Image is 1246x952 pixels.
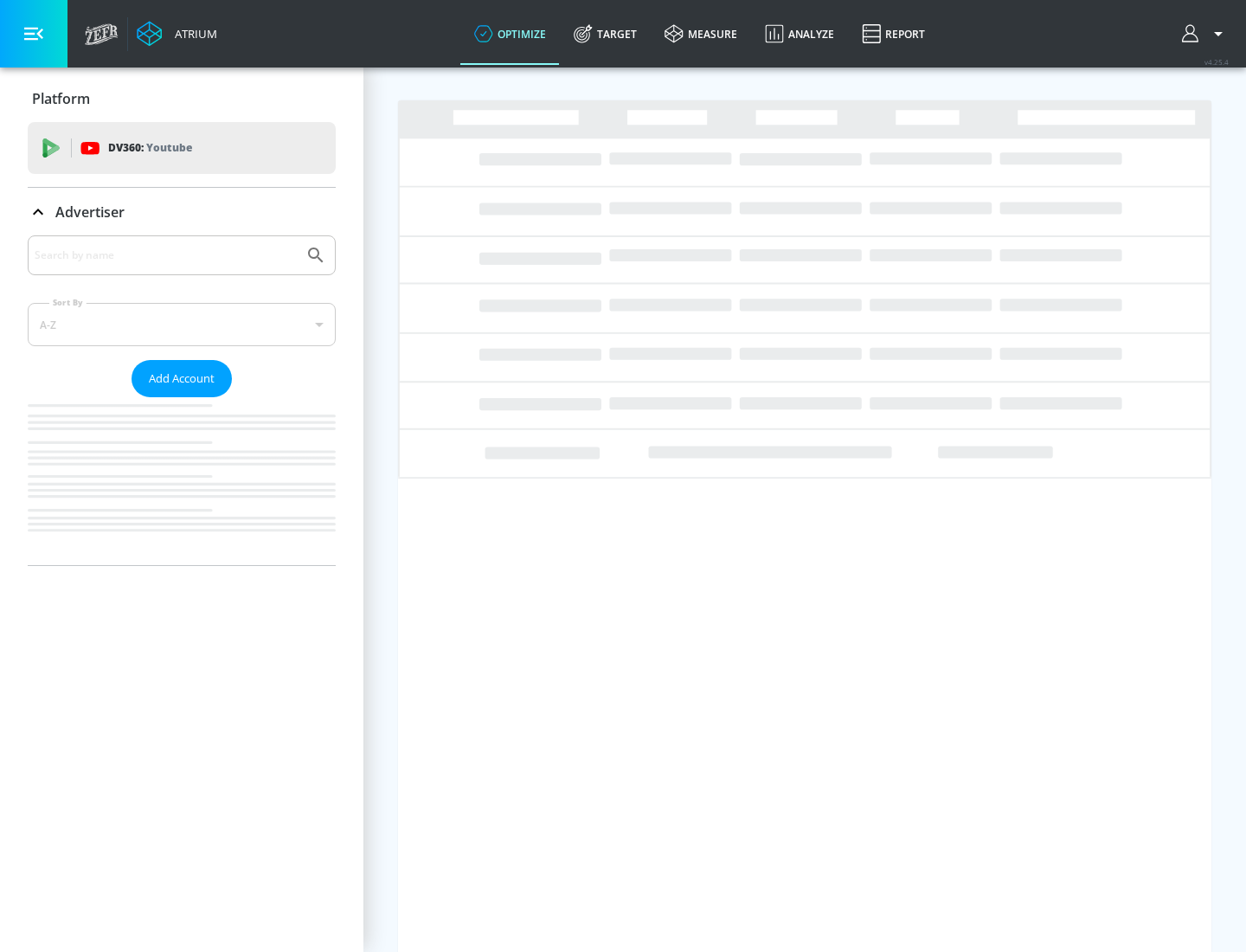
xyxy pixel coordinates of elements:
a: Target [560,3,651,65]
a: measure [651,3,751,65]
p: DV360: [108,138,192,158]
nav: list of Advertiser [28,397,336,565]
a: Analyze [751,3,848,65]
label: Sort By [49,297,87,308]
p: Youtube [146,138,192,157]
a: Atrium [137,21,217,47]
a: Report [848,3,939,65]
input: Search by name [35,244,297,267]
div: DV360: Youtube [28,122,336,174]
div: Atrium [168,26,217,42]
span: v 4.25.4 [1204,57,1229,67]
p: Advertiser [55,203,125,222]
div: Advertiser [28,235,336,565]
p: Platform [32,89,90,108]
a: optimize [460,3,560,65]
div: A-Z [28,303,336,346]
div: Advertiser [28,188,336,236]
div: Platform [28,74,336,123]
button: Add Account [132,360,232,397]
span: Add Account [149,369,215,389]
